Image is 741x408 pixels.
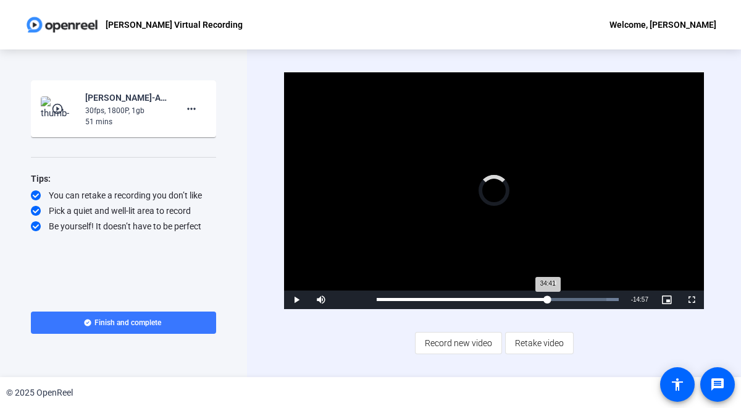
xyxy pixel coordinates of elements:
button: Finish and complete [31,312,216,334]
button: Picture-in-Picture [655,291,679,309]
span: - [631,296,633,303]
div: You can retake a recording you don’t like [31,189,216,202]
p: [PERSON_NAME] Virtual Recording [106,17,243,32]
button: Fullscreen [679,291,704,309]
span: 14:57 [633,296,648,303]
span: Finish and complete [94,318,161,328]
mat-icon: more_horiz [184,101,199,116]
button: Retake video [505,332,574,354]
button: Record new video [415,332,502,354]
button: Mute [309,291,333,309]
mat-icon: accessibility [670,377,685,392]
div: Pick a quiet and well-lit area to record [31,205,216,217]
mat-icon: play_circle_outline [51,103,66,115]
div: 51 mins [85,116,168,127]
div: Be yourself! It doesn’t have to be perfect [31,220,216,232]
mat-icon: message [710,377,725,392]
span: Record new video [425,331,492,355]
div: © 2025 OpenReel [6,386,73,399]
div: Progress Bar [377,298,619,301]
div: [PERSON_NAME]-ANPL6325-[PERSON_NAME]-s Virtual Recording-1758815248524-screen [85,90,168,105]
div: Tips: [31,171,216,186]
div: 30fps, 1800P, 1gb [85,105,168,116]
div: Welcome, [PERSON_NAME] [609,17,716,32]
div: Video Player [284,72,704,309]
img: OpenReel logo [25,12,99,37]
button: Play [284,291,309,309]
img: thumb-nail [41,96,77,121]
span: Retake video [515,331,564,355]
